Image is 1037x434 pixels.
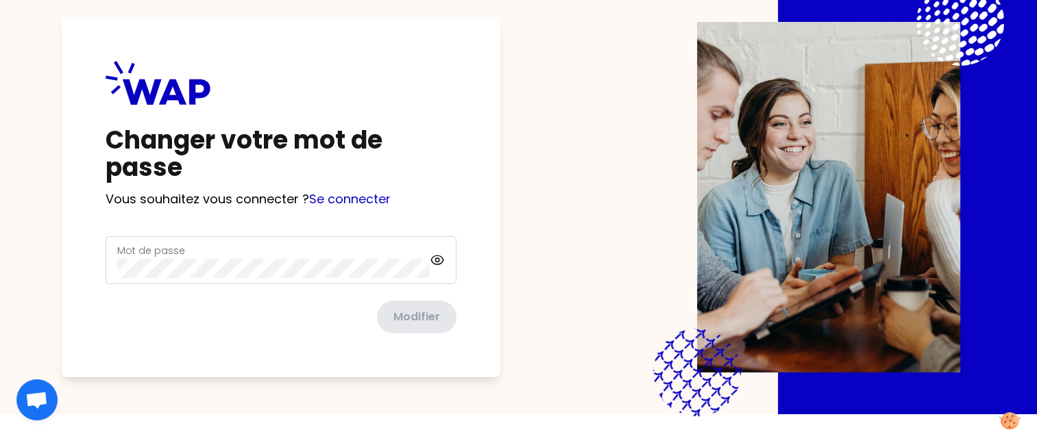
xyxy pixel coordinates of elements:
[117,244,185,257] label: Mot de passe
[377,301,456,333] button: Modifier
[309,190,391,207] a: Se connecter
[106,190,456,209] p: Vous souhaitez vous connecter ?
[697,22,960,372] img: Description
[106,127,456,181] h1: Changer votre mot de passe
[16,379,58,420] div: Ouvrir le chat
